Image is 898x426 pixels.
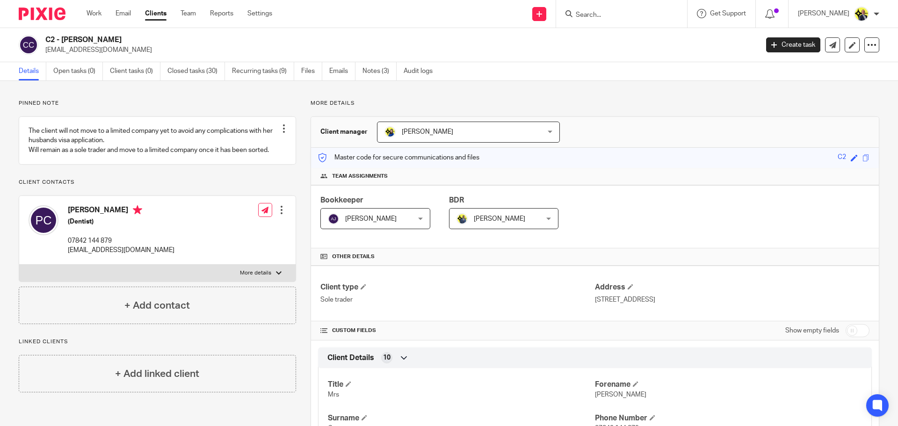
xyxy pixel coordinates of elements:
img: svg%3E [29,205,58,235]
h4: Title [328,380,595,390]
h4: Surname [328,413,595,423]
img: Pixie [19,7,65,20]
h2: C2 - [PERSON_NAME] [45,35,611,45]
p: Master code for secure communications and files [318,153,479,162]
span: Client Details [327,353,374,363]
div: C2 [838,152,846,163]
img: Dennis-Starbridge.jpg [456,213,468,224]
label: Show empty fields [785,326,839,335]
a: Clients [145,9,167,18]
i: Primary [133,205,142,215]
a: Email [116,9,131,18]
p: [PERSON_NAME] [798,9,849,18]
input: Search [575,11,659,20]
p: More details [240,269,271,277]
p: Pinned note [19,100,296,107]
h4: + Add contact [124,298,190,313]
img: Dan-Starbridge%20(1).jpg [854,7,869,22]
h3: Client manager [320,127,368,137]
img: Bobo-Starbridge%201.jpg [384,126,396,137]
span: [PERSON_NAME] [345,216,397,222]
h5: (Dentist) [68,217,174,226]
a: Audit logs [404,62,440,80]
span: [PERSON_NAME] [595,391,646,398]
a: Settings [247,9,272,18]
p: [EMAIL_ADDRESS][DOMAIN_NAME] [45,45,752,55]
span: Mrs [328,391,339,398]
h4: [PERSON_NAME] [68,205,174,217]
a: Notes (3) [362,62,397,80]
p: More details [311,100,879,107]
a: Reports [210,9,233,18]
h4: + Add linked client [115,367,199,381]
a: Recurring tasks (9) [232,62,294,80]
h4: Address [595,282,869,292]
h4: Client type [320,282,595,292]
p: 07842 144 879 [68,236,174,245]
a: Open tasks (0) [53,62,103,80]
p: Linked clients [19,338,296,346]
span: Team assignments [332,173,388,180]
p: Sole trader [320,295,595,304]
a: Client tasks (0) [110,62,160,80]
a: Work [87,9,101,18]
h4: CUSTOM FIELDS [320,327,595,334]
a: Details [19,62,46,80]
p: [EMAIL_ADDRESS][DOMAIN_NAME] [68,245,174,255]
img: svg%3E [19,35,38,55]
span: Bookkeeper [320,196,363,204]
a: Team [181,9,196,18]
a: Files [301,62,322,80]
span: Get Support [710,10,746,17]
h4: Forename [595,380,862,390]
span: 10 [383,353,391,362]
a: Emails [329,62,355,80]
p: Client contacts [19,179,296,186]
span: [PERSON_NAME] [402,129,453,135]
span: BDR [449,196,464,204]
a: Closed tasks (30) [167,62,225,80]
h4: Phone Number [595,413,862,423]
span: [PERSON_NAME] [474,216,525,222]
span: Other details [332,253,375,260]
p: [STREET_ADDRESS] [595,295,869,304]
img: svg%3E [328,213,339,224]
a: Create task [766,37,820,52]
